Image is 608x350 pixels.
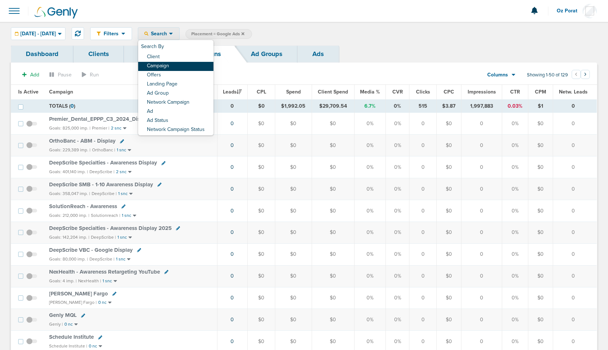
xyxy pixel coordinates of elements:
a: Ad [138,107,213,116]
a: Ad Group [138,89,213,98]
span: Filters [101,31,121,37]
td: 0% [354,135,386,156]
td: 0% [502,113,528,135]
td: $0 [437,178,461,200]
a: Landing Page [138,80,213,89]
td: 0 [553,156,597,178]
a: 0 [231,120,234,127]
button: Add [18,69,43,80]
span: DeepScribe SMB - 1-10 Awareness Display [49,181,153,188]
span: DeepScribe Specialties - Awareness Display 2025 [49,225,172,231]
td: 0 [553,178,597,200]
small: 1 snc [122,213,131,218]
td: $0 [248,156,275,178]
td: 0 [409,113,437,135]
span: Placement = Google Ads [191,31,244,37]
a: Client [138,53,213,62]
small: DeepScribe | [91,235,116,240]
td: 0 [461,113,502,135]
td: 0 [461,135,502,156]
td: $0 [312,113,354,135]
ul: Pagination [572,71,590,80]
span: Oz Porat [557,8,583,13]
td: 1,997,883 [461,99,502,113]
td: $0 [248,243,275,265]
span: Genly MQL [49,312,77,318]
td: 0% [386,309,409,331]
td: 0 [553,243,597,265]
td: $0 [437,156,461,178]
td: $0 [248,265,275,287]
a: Offers [138,71,213,80]
td: 0% [386,287,409,309]
td: $0 [248,222,275,243]
td: $0 [312,309,354,331]
span: DeepScribe VBC - Google Display [49,247,133,253]
span: CVR [392,89,403,95]
a: 0 [231,273,234,279]
td: 0 [461,200,502,222]
a: 0 [231,251,234,257]
small: [PERSON_NAME] Fargo | [49,300,97,305]
td: 0 [217,99,247,113]
td: 0 [409,222,437,243]
small: DeepScribe | [89,256,115,262]
td: $0 [312,200,354,222]
button: Go to next page [581,70,590,79]
span: Add [30,72,39,78]
td: $0 [437,265,461,287]
td: $0 [437,113,461,135]
small: DeepScribe | [92,191,117,196]
td: 0.03% [502,99,528,113]
a: Ad Status [138,116,213,126]
td: 0% [386,200,409,222]
small: 1 snc [103,278,112,284]
td: $0 [528,287,553,309]
small: 0 nc [64,322,73,327]
td: 0 [553,135,597,156]
small: Goals: 4 imp. | [49,278,77,284]
td: 0 [409,265,437,287]
small: 0 nc [89,343,97,349]
td: $0 [312,287,354,309]
a: Clients [73,45,124,63]
span: Search [148,31,169,37]
a: Network Campaign Status [138,126,213,135]
span: Netw. Leads [559,89,588,95]
small: OrthoBanc | [92,147,115,152]
td: $0 [275,113,312,135]
td: 0% [502,265,528,287]
td: $1,992.05 [275,99,312,113]
td: 0 [553,99,597,113]
td: $0 [437,309,461,331]
td: $0 [248,178,275,200]
a: Network Campaign [138,98,213,107]
small: 1 snc [116,256,125,262]
span: CPC [444,89,454,95]
td: $0 [248,200,275,222]
span: Clicks [416,89,430,95]
small: Premier | [92,126,109,131]
small: NexHealth | [78,278,101,283]
td: 0% [502,287,528,309]
td: 0% [354,200,386,222]
td: $0 [437,287,461,309]
td: 0 [409,200,437,222]
small: Goals: 401,140 imp. | [49,169,88,175]
a: 0 [231,164,234,170]
td: 0 [553,222,597,243]
td: 0% [354,156,386,178]
td: 0 [461,243,502,265]
td: $0 [275,243,312,265]
td: 0 [553,309,597,331]
td: 6.7% [354,99,386,113]
td: $0 [248,287,275,309]
a: 0 [231,338,234,345]
td: $0 [275,135,312,156]
small: 1 snc [117,235,127,240]
td: 0 [553,287,597,309]
td: 0% [354,243,386,265]
td: $0 [437,222,461,243]
td: 0% [354,265,386,287]
td: $3.87 [437,99,461,113]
